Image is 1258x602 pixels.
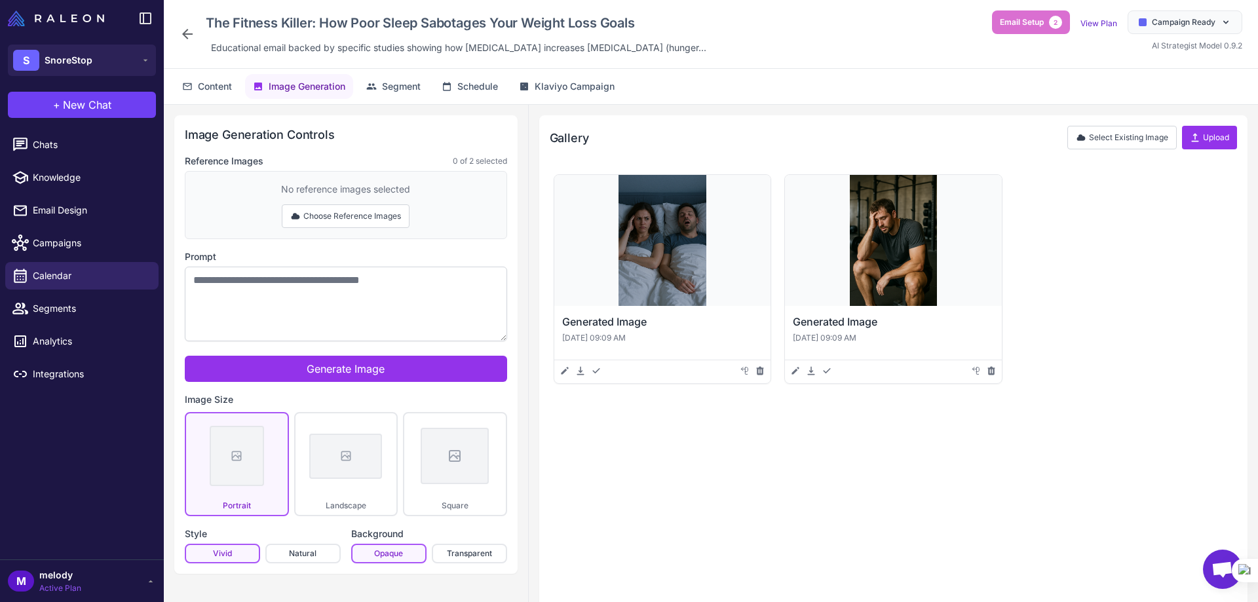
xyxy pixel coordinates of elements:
[5,197,159,224] a: Email Design
[1080,18,1117,28] a: View Plan
[1152,16,1215,28] span: Campaign Ready
[1152,41,1242,50] span: AI Strategist Model 0.9.2
[185,126,507,143] h2: Image Generation Controls
[1067,126,1177,149] button: Select Existing Image
[992,10,1070,34] button: Email Setup2
[5,295,159,322] a: Segments
[13,50,39,71] div: S
[5,262,159,290] a: Calendar
[211,41,706,55] span: Educational email backed by specific studies showing how [MEDICAL_DATA] increases [MEDICAL_DATA] ...
[198,79,232,94] span: Content
[223,500,251,510] span: Portrait
[185,544,260,563] button: Vivid
[39,582,81,594] span: Active Plan
[434,74,506,99] button: Schedule
[307,362,385,375] span: Generate Image
[432,544,507,563] button: Transparent
[185,412,289,516] button: Portrait
[793,332,993,344] p: [DATE] 09:09 AM
[45,53,92,67] span: SnoreStop
[33,301,148,316] span: Segments
[793,314,993,329] h3: Generated Image
[281,182,410,197] div: No reference images selected
[550,129,589,147] h2: Gallery
[33,236,148,250] span: Campaigns
[294,412,398,516] button: Landscape
[5,360,159,388] a: Integrations
[511,74,622,99] button: Klaviyo Campaign
[403,412,507,516] button: Square
[185,392,507,407] label: Image Size
[5,229,159,257] a: Campaigns
[351,527,507,541] label: Background
[5,131,159,159] a: Chats
[5,164,159,191] a: Knowledge
[457,79,498,94] span: Schedule
[174,74,240,99] button: Content
[8,45,156,76] button: SSnoreStop
[8,10,104,26] img: Raleon Logo
[185,154,263,168] label: Reference Images
[200,10,712,35] div: Click to edit campaign name
[185,250,507,264] label: Prompt
[39,568,81,582] span: melody
[53,97,60,113] span: +
[269,79,345,94] span: Image Generation
[442,500,468,510] span: Square
[33,367,148,381] span: Integrations
[326,500,366,510] span: Landscape
[33,170,148,185] span: Knowledge
[185,356,507,382] button: Generate Image
[1182,126,1237,149] button: Upload
[206,38,712,58] div: Click to edit description
[8,571,34,592] div: M
[8,92,156,118] button: +New Chat
[1203,550,1242,589] div: Open chat
[1049,16,1062,29] span: 2
[358,74,429,99] button: Segment
[382,79,421,94] span: Segment
[282,204,410,228] button: Choose Reference Images
[453,155,507,167] span: 0 of 2 selected
[33,334,148,348] span: Analytics
[562,332,763,344] p: [DATE] 09:09 AM
[33,138,148,152] span: Chats
[33,269,148,283] span: Calendar
[5,328,159,355] a: Analytics
[63,97,111,113] span: New Chat
[562,314,763,329] h3: Generated Image
[351,544,427,563] button: Opaque
[8,10,109,26] a: Raleon Logo
[33,203,148,217] span: Email Design
[535,79,615,94] span: Klaviyo Campaign
[245,74,353,99] button: Image Generation
[1000,16,1044,28] span: Email Setup
[265,544,341,563] button: Natural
